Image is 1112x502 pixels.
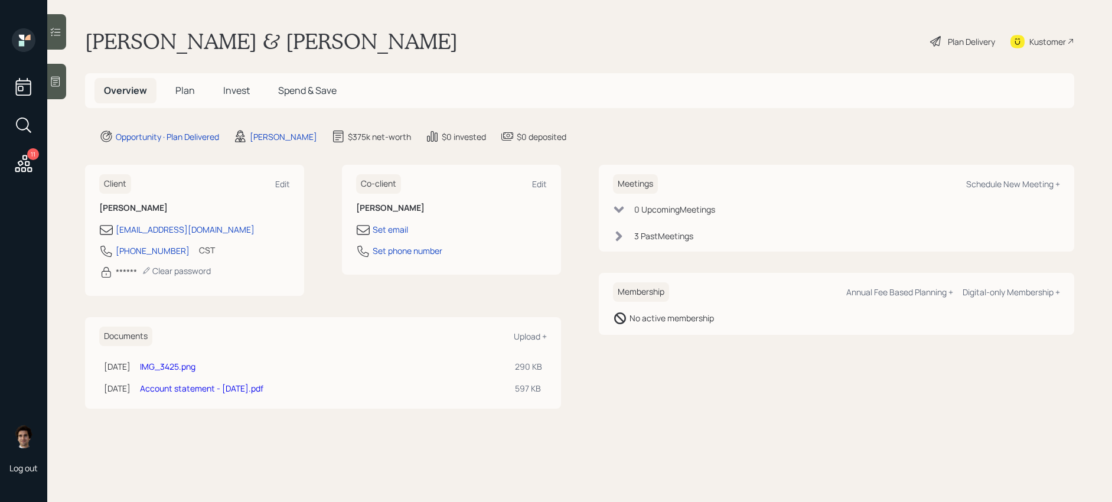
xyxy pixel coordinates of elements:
div: Clear password [142,265,211,276]
div: Opportunity · Plan Delivered [116,131,219,143]
div: 11 [27,148,39,160]
span: Overview [104,84,147,97]
span: Invest [223,84,250,97]
div: CST [199,244,215,256]
div: Kustomer [1029,35,1066,48]
div: 597 KB [515,382,542,395]
div: Set email [373,223,408,236]
div: $0 invested [442,131,486,143]
div: Schedule New Meeting + [966,178,1060,190]
div: Annual Fee Based Planning + [846,286,953,298]
h6: Documents [99,327,152,346]
div: [EMAIL_ADDRESS][DOMAIN_NAME] [116,223,255,236]
h6: Meetings [613,174,658,194]
div: Plan Delivery [948,35,995,48]
div: $0 deposited [517,131,566,143]
span: Spend & Save [278,84,337,97]
div: Digital-only Membership + [963,286,1060,298]
a: Account statement - [DATE].pdf [140,383,263,394]
div: No active membership [630,312,714,324]
div: Edit [275,178,290,190]
div: Set phone number [373,245,442,257]
div: $375k net-worth [348,131,411,143]
h6: Co-client [356,174,401,194]
div: 290 KB [515,360,542,373]
img: harrison-schaefer-headshot-2.png [12,425,35,448]
div: 3 Past Meeting s [634,230,693,242]
a: IMG_3425.png [140,361,195,372]
div: [DATE] [104,360,131,373]
div: Log out [9,462,38,474]
span: Plan [175,84,195,97]
h6: [PERSON_NAME] [356,203,547,213]
div: [PERSON_NAME] [250,131,317,143]
h1: [PERSON_NAME] & [PERSON_NAME] [85,28,458,54]
div: Upload + [514,331,547,342]
h6: Membership [613,282,669,302]
h6: Client [99,174,131,194]
div: 0 Upcoming Meeting s [634,203,715,216]
div: [DATE] [104,382,131,395]
div: [PHONE_NUMBER] [116,245,190,257]
div: Edit [532,178,547,190]
h6: [PERSON_NAME] [99,203,290,213]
